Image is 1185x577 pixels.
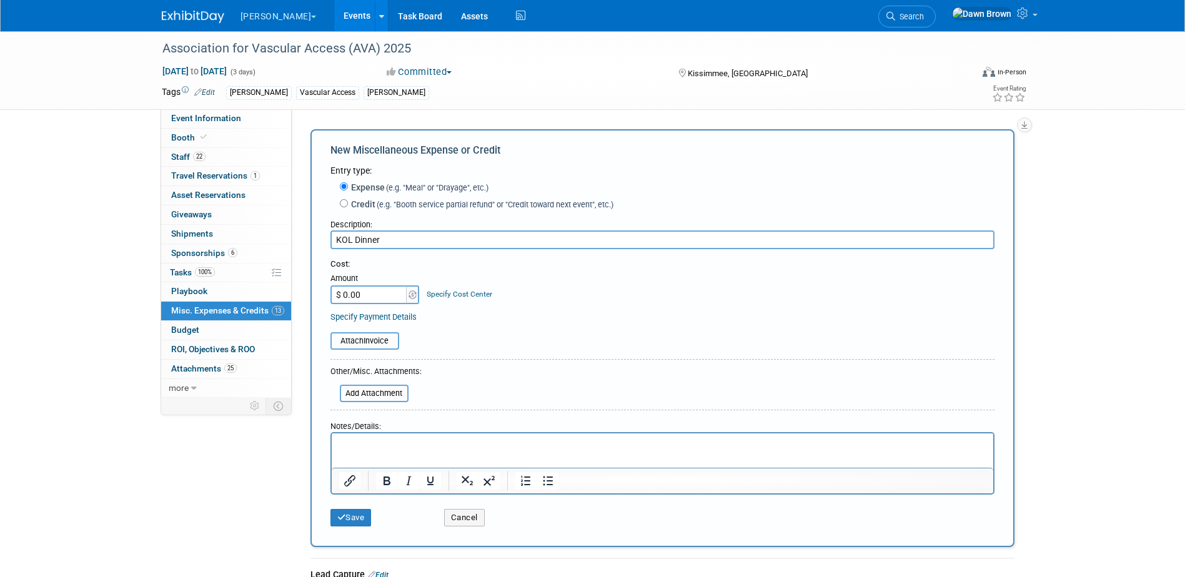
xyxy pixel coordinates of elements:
span: to [189,66,201,76]
iframe: Rich Text Area [332,433,993,468]
a: Misc. Expenses & Credits13 [161,302,291,320]
span: ROI, Objectives & ROO [171,344,255,354]
button: Numbered list [515,472,537,490]
div: [PERSON_NAME] [364,86,429,99]
span: 22 [193,152,206,161]
button: Underline [420,472,441,490]
button: Superscript [478,472,500,490]
div: Description: [330,214,994,230]
a: Specify Payment Details [330,312,417,322]
button: Subscript [457,472,478,490]
button: Cancel [444,509,485,526]
a: Asset Reservations [161,186,291,205]
label: Credit [348,198,613,210]
button: Insert/edit link [339,472,360,490]
span: more [169,383,189,393]
span: Search [895,12,924,21]
a: ROI, Objectives & ROO [161,340,291,359]
span: Booth [171,132,209,142]
span: Budget [171,325,199,335]
div: Notes/Details: [330,415,994,432]
a: Attachments25 [161,360,291,378]
td: Personalize Event Tab Strip [244,398,266,414]
div: Cost: [330,259,994,270]
a: Staff22 [161,148,291,167]
a: Event Information [161,109,291,128]
td: Toggle Event Tabs [265,398,291,414]
span: (e.g. "Meal" or "Drayage", etc.) [385,183,488,192]
div: Association for Vascular Access (AVA) 2025 [158,37,953,60]
span: 13 [272,306,284,315]
a: Travel Reservations1 [161,167,291,185]
span: Event Information [171,113,241,123]
span: Giveaways [171,209,212,219]
span: Staff [171,152,206,162]
span: Sponsorships [171,248,237,258]
button: Committed [382,66,457,79]
div: Vascular Access [296,86,359,99]
a: Giveaways [161,205,291,224]
div: [PERSON_NAME] [226,86,292,99]
span: 100% [195,267,215,277]
img: ExhibitDay [162,11,224,23]
a: Playbook [161,282,291,301]
button: Bullet list [537,472,558,490]
span: Tasks [170,267,215,277]
i: Booth reservation complete [201,134,207,141]
div: Other/Misc. Attachments: [330,366,422,380]
span: [DATE] [DATE] [162,66,227,77]
span: (e.g. "Booth service partial refund" or "Credit toward next event", etc.) [375,200,613,209]
td: Tags [162,86,215,100]
span: Misc. Expenses & Credits [171,305,284,315]
a: Booth [161,129,291,147]
a: Sponsorships6 [161,244,291,263]
a: Search [878,6,936,27]
div: Event Rating [992,86,1026,92]
span: 6 [228,248,237,257]
a: Budget [161,321,291,340]
img: Format-Inperson.png [983,67,995,77]
button: Save [330,509,372,526]
span: Asset Reservations [171,190,245,200]
a: Specify Cost Center [427,290,492,298]
div: In-Person [997,67,1026,77]
div: Entry type: [330,164,994,177]
span: 1 [250,171,260,180]
button: Bold [376,472,397,490]
button: Italic [398,472,419,490]
a: Tasks100% [161,264,291,282]
span: Attachments [171,363,237,373]
a: Shipments [161,225,291,244]
div: New Miscellaneous Expense or Credit [330,144,994,164]
label: Expense [348,181,488,194]
div: Amount [330,273,421,285]
a: Edit [194,88,215,97]
span: (3 days) [229,68,255,76]
span: Shipments [171,229,213,239]
span: Playbook [171,286,207,296]
span: 25 [224,363,237,373]
a: more [161,379,291,398]
div: Event Format [898,65,1027,84]
img: Dawn Brown [952,7,1012,21]
span: Kissimmee, [GEOGRAPHIC_DATA] [688,69,808,78]
span: Travel Reservations [171,170,260,180]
